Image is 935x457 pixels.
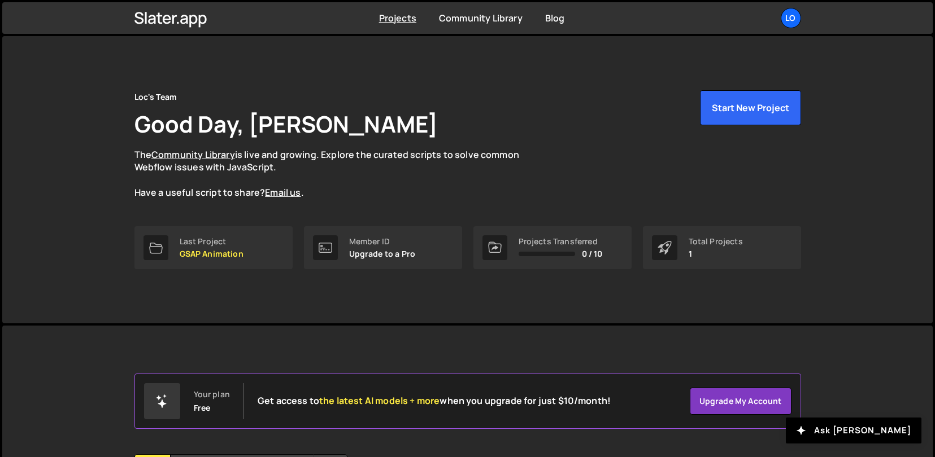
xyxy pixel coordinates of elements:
[134,108,438,139] h1: Good Day, [PERSON_NAME]
[349,249,416,258] p: Upgrade to a Pro
[180,249,243,258] p: GSAP Animation
[690,388,792,415] a: Upgrade my account
[786,418,921,443] button: Ask [PERSON_NAME]
[134,226,293,269] a: Last Project GSAP Animation
[689,249,743,258] p: 1
[781,8,801,28] a: Lo
[194,390,230,399] div: Your plan
[439,12,523,24] a: Community Library
[134,90,177,104] div: Loc's Team
[379,12,416,24] a: Projects
[180,237,243,246] div: Last Project
[319,394,440,407] span: the latest AI models + more
[545,12,565,24] a: Blog
[700,90,801,125] button: Start New Project
[582,249,603,258] span: 0 / 10
[519,237,603,246] div: Projects Transferred
[151,148,235,161] a: Community Library
[689,237,743,246] div: Total Projects
[349,237,416,246] div: Member ID
[258,396,611,406] h2: Get access to when you upgrade for just $10/month!
[265,186,301,199] a: Email us
[134,148,541,199] p: The is live and growing. Explore the curated scripts to solve common Webflow issues with JavaScri...
[194,403,211,412] div: Free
